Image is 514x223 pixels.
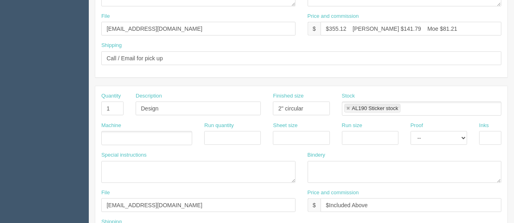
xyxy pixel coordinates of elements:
[101,189,110,197] label: File
[308,13,359,20] label: Price and commission
[101,42,122,49] label: Shipping
[308,151,325,159] label: Bindery
[101,151,147,159] label: Special instructions
[136,92,162,100] label: Description
[342,122,363,130] label: Run size
[308,22,321,36] div: $
[273,92,304,100] label: Finished size
[352,106,399,111] div: AL190 Sticker stock
[308,161,502,183] textarea: trim
[101,13,110,20] label: File
[308,189,359,197] label: Price and commission
[308,198,321,212] div: $
[101,122,121,130] label: Machine
[101,92,121,100] label: Quantity
[342,92,355,100] label: Stock
[411,122,423,130] label: Proof
[479,122,489,130] label: Inks
[273,122,298,130] label: Sheet size
[204,122,234,130] label: Run quantity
